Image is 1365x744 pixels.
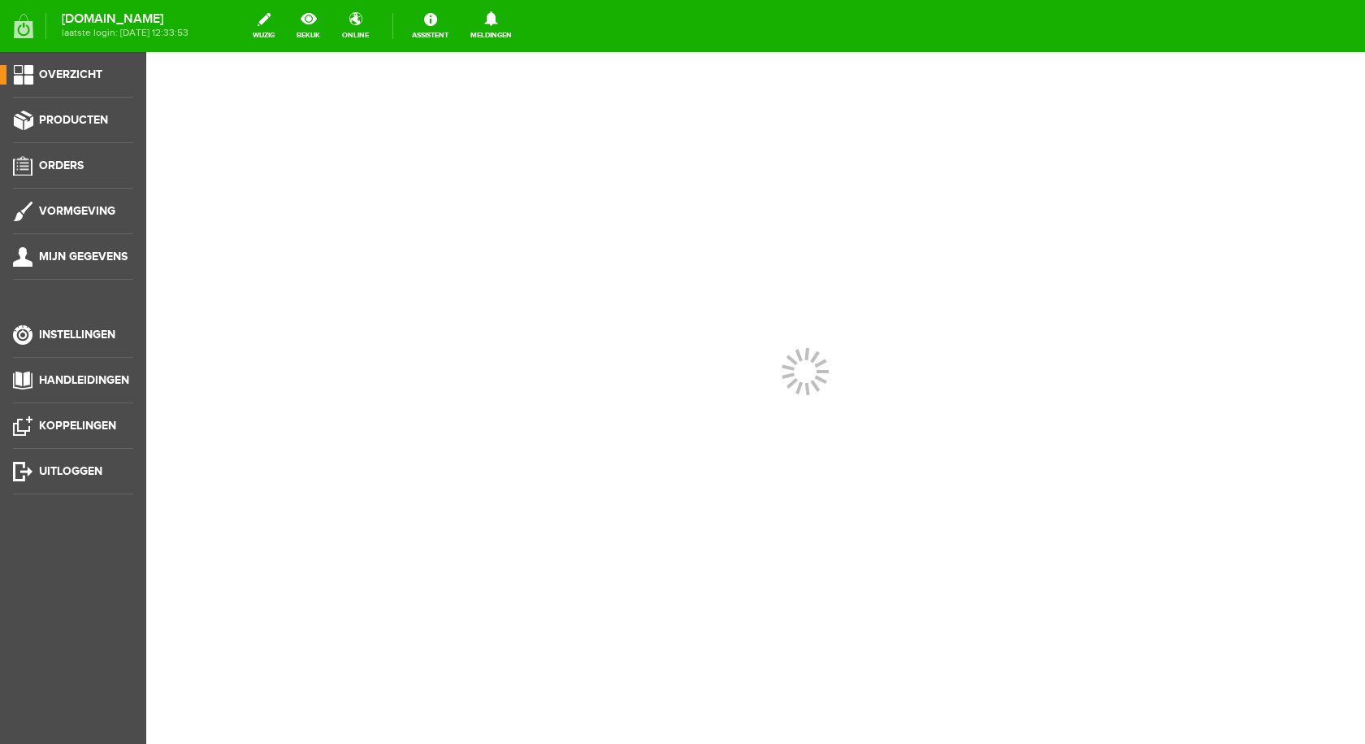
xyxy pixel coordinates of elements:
[402,8,458,44] a: Assistent
[39,328,115,342] span: Instellingen
[39,204,115,218] span: Vormgeving
[243,8,284,44] a: wijzig
[461,8,522,44] a: Meldingen
[332,8,379,44] a: online
[39,250,128,263] span: Mijn gegevens
[39,113,108,127] span: Producten
[39,464,102,478] span: Uitloggen
[287,8,330,44] a: bekijk
[39,373,129,387] span: Handleidingen
[39,159,84,172] span: Orders
[39,419,116,433] span: Koppelingen
[62,28,188,37] span: laatste login: [DATE] 12:33:53
[62,15,188,24] strong: [DOMAIN_NAME]
[39,67,102,81] span: Overzicht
